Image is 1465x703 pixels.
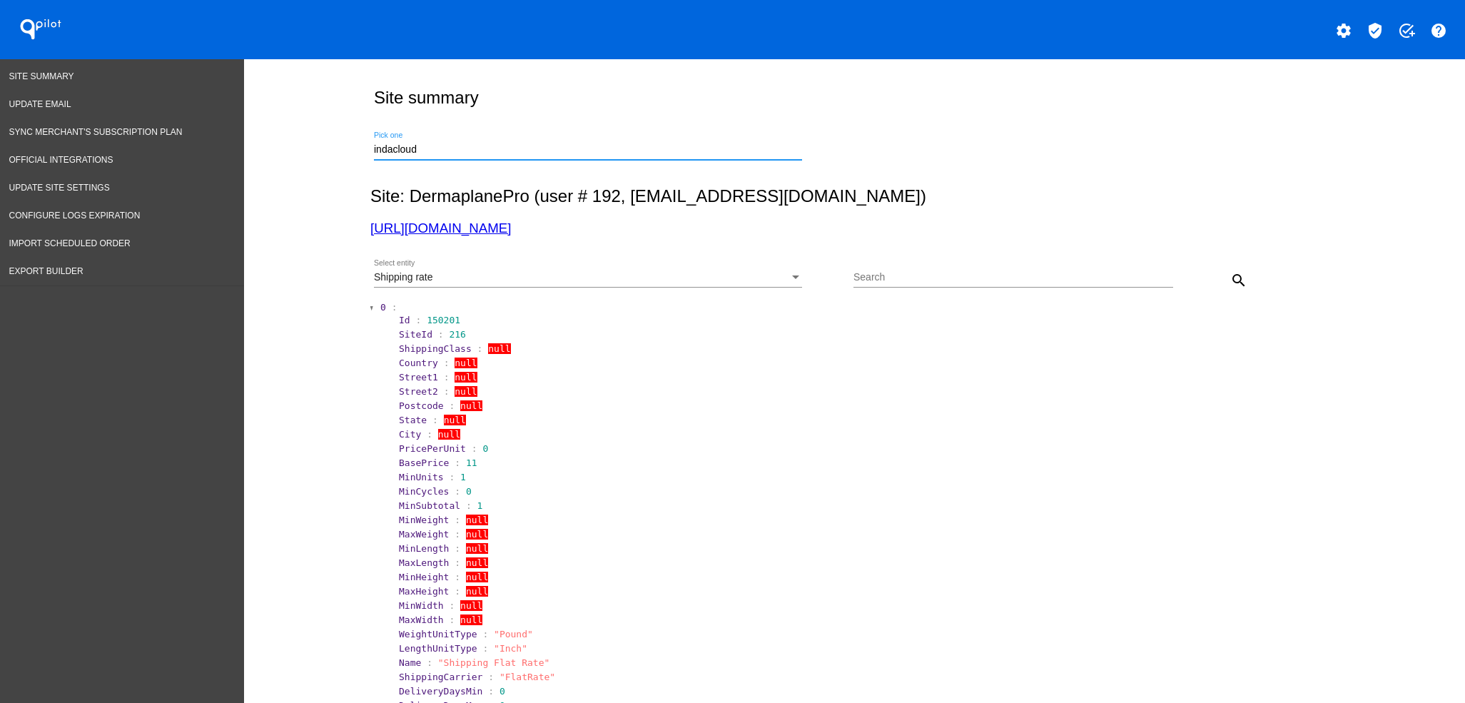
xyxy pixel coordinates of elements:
[444,358,450,368] span: :
[399,500,460,511] span: MinSubtotal
[415,315,421,325] span: :
[466,457,477,468] span: 11
[466,557,488,568] span: null
[399,386,438,397] span: Street2
[432,415,438,425] span: :
[392,302,397,313] span: :
[455,586,460,597] span: :
[399,672,482,682] span: ShippingCarrier
[12,15,69,44] h1: QPilot
[399,686,482,697] span: DeliveryDaysMin
[9,99,71,109] span: Update Email
[399,372,438,383] span: Street1
[466,543,488,554] span: null
[466,515,488,525] span: null
[399,572,449,582] span: MinHeight
[482,629,488,639] span: :
[494,629,533,639] span: "Pound"
[466,529,488,540] span: null
[370,186,1333,206] h2: Site: DermaplanePro (user # 192, [EMAIL_ADDRESS][DOMAIN_NAME])
[9,211,141,221] span: Configure logs expiration
[455,572,460,582] span: :
[455,386,477,397] span: null
[438,429,460,440] span: null
[427,315,460,325] span: 150201
[500,686,505,697] span: 0
[1398,22,1415,39] mat-icon: add_task
[455,543,460,554] span: :
[472,443,477,454] span: :
[399,443,466,454] span: PricePerUnit
[466,486,472,497] span: 0
[455,486,460,497] span: :
[399,557,449,568] span: MaxLength
[853,272,1173,283] input: Search
[1367,22,1384,39] mat-icon: verified_user
[460,472,466,482] span: 1
[9,266,83,276] span: Export Builder
[466,586,488,597] span: null
[488,686,494,697] span: :
[444,386,450,397] span: :
[427,657,432,668] span: :
[455,358,477,368] span: null
[399,643,477,654] span: LengthUnitType
[399,343,472,354] span: ShippingClass
[455,529,460,540] span: :
[466,572,488,582] span: null
[444,415,466,425] span: null
[399,629,477,639] span: WeightUnitType
[444,372,450,383] span: :
[399,358,438,368] span: Country
[399,657,421,668] span: Name
[449,600,455,611] span: :
[455,457,460,468] span: :
[399,429,421,440] span: City
[494,643,527,654] span: "Inch"
[399,586,449,597] span: MaxHeight
[500,672,555,682] span: "FlatRate"
[488,343,510,354] span: null
[399,457,449,468] span: BasePrice
[399,543,449,554] span: MinLength
[399,415,427,425] span: State
[438,329,444,340] span: :
[455,372,477,383] span: null
[449,400,455,411] span: :
[477,343,483,354] span: :
[466,500,472,511] span: :
[1430,22,1447,39] mat-icon: help
[1335,22,1352,39] mat-icon: settings
[477,500,483,511] span: 1
[460,400,482,411] span: null
[399,486,449,497] span: MinCycles
[374,272,802,283] mat-select: Select entity
[427,429,432,440] span: :
[399,472,444,482] span: MinUnits
[460,615,482,625] span: null
[449,329,465,340] span: 216
[374,144,802,156] input: Number
[399,600,444,611] span: MinWidth
[9,71,74,81] span: Site Summary
[399,315,410,325] span: Id
[399,400,444,411] span: Postcode
[380,302,386,313] span: 0
[449,615,455,625] span: :
[399,615,444,625] span: MaxWidth
[9,155,113,165] span: Official Integrations
[370,221,511,236] a: [URL][DOMAIN_NAME]
[460,600,482,611] span: null
[9,127,183,137] span: Sync Merchant's Subscription Plan
[455,557,460,568] span: :
[399,515,449,525] span: MinWeight
[455,515,460,525] span: :
[482,443,488,454] span: 0
[374,271,433,283] span: Shipping rate
[449,472,455,482] span: :
[9,238,131,248] span: Import Scheduled Order
[1230,272,1247,289] mat-icon: search
[482,643,488,654] span: :
[438,657,550,668] span: "Shipping Flat Rate"
[399,329,432,340] span: SiteId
